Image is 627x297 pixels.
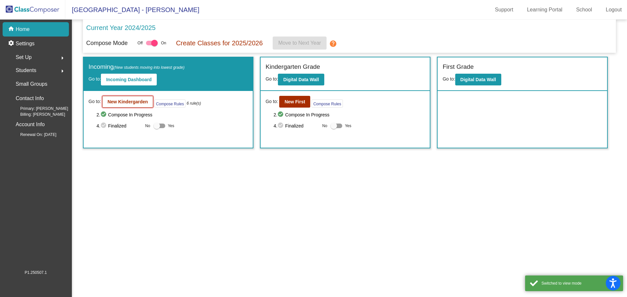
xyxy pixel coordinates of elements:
[16,25,30,33] p: Home
[101,74,157,85] button: Incoming Dashboard
[490,5,519,15] a: Support
[274,111,425,119] span: 2. Compose In Progress
[571,5,597,15] a: School
[168,122,174,130] span: Yes
[10,106,68,111] span: Primary: [PERSON_NAME]
[88,76,101,82] span: Go to:
[100,111,108,119] mat-icon: check_circle
[265,76,278,82] span: Go to:
[96,111,248,119] span: 2. Compose In Progress
[58,54,66,62] mat-icon: arrow_right
[541,280,618,286] div: Switched to view mode
[265,62,320,72] label: Kindergarten Grade
[161,40,166,46] span: On
[345,122,351,130] span: Yes
[106,77,152,82] b: Incoming Dashboard
[16,94,44,103] p: Contact Info
[460,77,496,82] b: Digital Data Wall
[16,40,35,48] p: Settings
[283,77,319,82] b: Digital Data Wall
[265,98,278,105] span: Go to:
[284,99,305,104] b: New First
[601,5,627,15] a: Logout
[277,111,285,119] mat-icon: check_circle
[442,76,455,82] span: Go to:
[278,74,324,85] button: Digital Data Wall
[279,96,310,108] button: New First
[8,25,16,33] mat-icon: home
[16,66,36,75] span: Students
[442,62,474,72] label: First Grade
[312,99,343,108] button: Compose Rules
[100,122,108,130] mat-icon: check_circle
[107,99,148,104] b: New Kindergarden
[278,40,321,46] span: Move to Next Year
[8,40,16,48] mat-icon: settings
[329,40,337,48] mat-icon: help
[65,5,199,15] span: [GEOGRAPHIC_DATA] - [PERSON_NAME]
[154,99,185,108] button: Compose Rules
[58,67,66,75] mat-icon: arrow_right
[88,62,185,72] label: Incoming
[187,100,201,106] i: 6 rule(s)
[86,23,155,33] p: Current Year 2024/2025
[96,122,142,130] span: 4. Finalized
[16,120,45,129] p: Account Info
[273,37,327,50] button: Move to Next Year
[145,123,150,129] span: No
[10,111,65,117] span: Billing: [PERSON_NAME]
[10,132,56,138] span: Renewal On: [DATE]
[114,65,185,70] span: (New students moving into lowest grade)
[522,5,568,15] a: Learning Portal
[322,123,327,129] span: No
[88,98,101,105] span: Go to:
[86,39,128,48] p: Compose Mode
[455,74,501,85] button: Digital Data Wall
[16,53,32,62] span: Set Up
[176,38,263,48] p: Create Classes for 2025/2026
[16,80,47,89] p: Small Groups
[274,122,319,130] span: 4. Finalized
[137,40,143,46] span: Off
[277,122,285,130] mat-icon: check_circle
[102,96,153,108] button: New Kindergarden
